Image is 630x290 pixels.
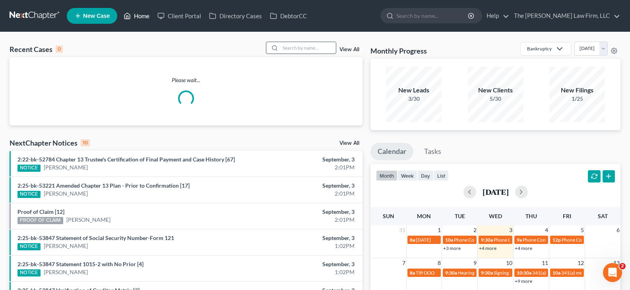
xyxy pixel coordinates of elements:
div: September, 3 [248,208,355,216]
span: Thu [525,213,537,219]
span: New Case [83,13,110,19]
span: 10a [552,270,560,276]
span: 7 [401,258,406,268]
span: 3 [508,225,513,235]
div: September, 3 [248,234,355,242]
a: +9 more [515,278,532,284]
span: 10 [505,258,513,268]
div: 10 [81,139,90,146]
a: Calendar [370,143,413,160]
div: NOTICE [17,165,41,172]
h2: [DATE] [483,188,509,196]
a: [PERSON_NAME] [44,268,88,276]
a: 2:25-bk-53221 Amended Chapter 13 Plan - Prior to Confirmation [17] [17,182,190,189]
span: 12p [552,237,561,243]
div: 0 [56,46,63,53]
button: list [434,170,449,181]
span: 11 [541,258,549,268]
input: Search by name... [280,42,336,54]
span: Tiff OOO [416,270,434,276]
a: Directory Cases [205,9,266,23]
span: 13 [613,258,620,268]
span: 9a [517,237,522,243]
span: Sat [598,213,608,219]
div: 1:02PM [248,268,355,276]
a: [PERSON_NAME] [44,190,88,198]
a: Help [483,9,509,23]
a: Client Portal [153,9,205,23]
span: 341(a) meeting for [PERSON_NAME] [532,270,609,276]
span: Mon [417,213,431,219]
a: [PERSON_NAME] [44,163,88,171]
span: 9:30a [481,237,493,243]
a: Tasks [417,143,448,160]
button: day [417,170,434,181]
a: View All [339,140,359,146]
div: 1/25 [549,95,605,103]
span: 10:30a [517,270,531,276]
span: Phone Consultation - [PERSON_NAME] [494,237,576,243]
span: 31 [398,225,406,235]
div: 1:02PM [248,242,355,250]
a: DebtorCC [266,9,311,23]
div: Bankruptcy [527,45,552,52]
span: Phone Consultation - [PERSON_NAME] [454,237,536,243]
span: 1 [437,225,442,235]
span: 9:30a [445,270,457,276]
div: September, 3 [248,156,355,163]
div: 5/30 [468,95,523,103]
div: September, 3 [248,182,355,190]
div: NOTICE [17,191,41,198]
a: 2:25-bk-53847 Statement of Social Security Number-Form 121 [17,234,174,241]
span: Signing Appointment - [PERSON_NAME] - Chapter 7 [494,270,602,276]
span: 2 [619,263,626,269]
a: Home [120,9,153,23]
a: +4 more [515,245,532,251]
div: 2:01PM [248,216,355,224]
span: Sun [383,213,394,219]
div: New Clients [468,86,523,95]
a: Proof of Claim [12] [17,208,64,215]
a: The [PERSON_NAME] Law Firm, LLC [510,9,620,23]
div: 2:01PM [248,190,355,198]
h3: Monthly Progress [370,46,427,56]
div: NOTICE [17,243,41,250]
span: 8a [410,270,415,276]
input: Search by name... [396,8,469,23]
button: month [376,170,397,181]
span: Hearing for [PERSON_NAME] & [PERSON_NAME] [458,270,562,276]
a: 2:25-bk-53847 Statement 1015-2 with No Prior [4] [17,261,143,267]
span: 4 [544,225,549,235]
div: PROOF OF CLAIM [17,217,63,224]
a: +4 more [479,245,496,251]
span: [DATE] [416,237,431,243]
div: NextChapter Notices [10,138,90,148]
div: September, 3 [248,260,355,268]
span: 8a [410,237,415,243]
div: Recent Cases [10,44,63,54]
span: 5 [580,225,585,235]
a: View All [339,47,359,52]
span: Fri [563,213,571,219]
iframe: Intercom live chat [603,263,622,282]
a: [PERSON_NAME] [44,242,88,250]
span: Tue [455,213,465,219]
button: week [397,170,417,181]
div: 2:01PM [248,163,355,171]
p: Please wait... [10,76,362,84]
div: 3/30 [386,95,442,103]
span: 2 [473,225,477,235]
a: 2:22-bk-52784 Chapter 13 Trustee's Certification of Final Payment and Case History [67] [17,156,235,163]
span: 8 [437,258,442,268]
a: [PERSON_NAME] [66,216,110,224]
div: New Leads [386,86,442,95]
span: 9:30a [481,270,493,276]
span: 12 [577,258,585,268]
a: +3 more [443,245,461,251]
div: New Filings [549,86,605,95]
span: 6 [616,225,620,235]
span: 10a [445,237,453,243]
span: 9 [473,258,477,268]
div: NOTICE [17,269,41,277]
span: Wed [489,213,502,219]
